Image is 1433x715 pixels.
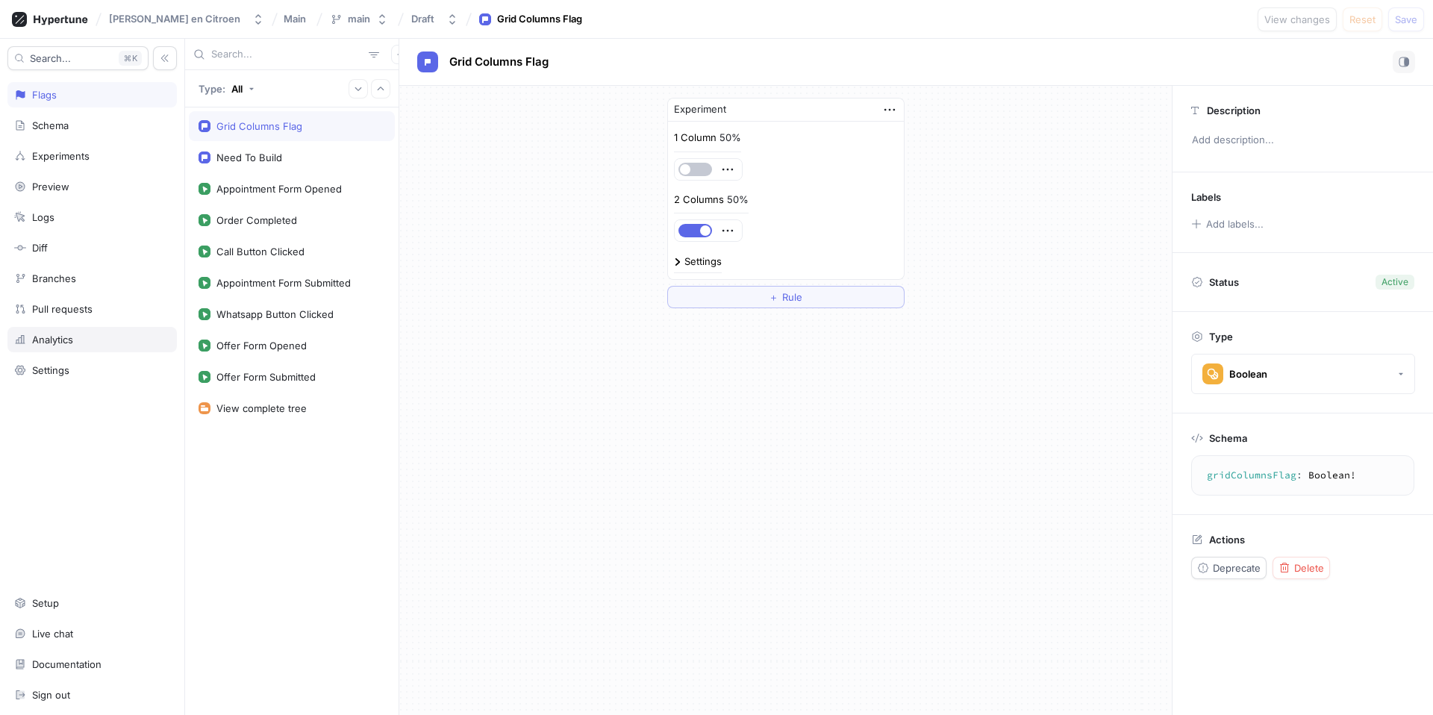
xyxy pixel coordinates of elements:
[216,152,282,163] div: Need To Build
[411,13,434,25] div: Draft
[32,181,69,193] div: Preview
[216,214,297,226] div: Order Completed
[216,120,302,132] div: Grid Columns Flag
[32,597,59,609] div: Setup
[769,293,778,302] span: ＋
[216,371,316,383] div: Offer Form Submitted
[674,131,716,146] p: 1 Column
[1209,331,1233,343] p: Type
[674,102,726,117] div: Experiment
[211,47,363,62] input: Search...
[32,211,54,223] div: Logs
[1191,354,1415,394] button: Boolean
[32,242,48,254] div: Diff
[1395,15,1417,24] span: Save
[119,51,142,66] div: K
[1343,7,1382,31] button: Reset
[674,193,724,207] p: 2 Columns
[324,7,394,31] button: main
[32,628,73,640] div: Live chat
[1209,432,1247,444] p: Schema
[349,79,368,99] button: Expand all
[30,54,71,63] span: Search...
[32,150,90,162] div: Experiments
[371,79,390,99] button: Collapse all
[7,652,177,677] a: Documentation
[216,402,307,414] div: View complete tree
[719,133,741,143] div: 50%
[1258,7,1337,31] button: View changes
[32,272,76,284] div: Branches
[32,303,93,315] div: Pull requests
[199,83,225,95] p: Type:
[32,658,102,670] div: Documentation
[1185,128,1420,153] p: Add description...
[32,89,57,101] div: Flags
[348,13,370,25] div: main
[1191,191,1221,203] p: Labels
[1349,15,1376,24] span: Reset
[109,13,240,25] div: [PERSON_NAME] en Citroen
[32,364,69,376] div: Settings
[216,340,307,352] div: Offer Form Opened
[231,83,243,95] div: All
[7,46,149,70] button: Search...K
[1294,563,1324,572] span: Delete
[1209,534,1245,546] p: Actions
[216,308,334,320] div: Whatsapp Button Clicked
[103,7,270,31] button: [PERSON_NAME] en Citroen
[1264,15,1330,24] span: View changes
[405,7,464,31] button: Draft
[32,334,73,346] div: Analytics
[1207,104,1261,116] p: Description
[1186,214,1268,234] button: Add labels...
[216,183,342,195] div: Appointment Form Opened
[1229,368,1267,381] div: Boolean
[216,277,351,289] div: Appointment Form Submitted
[284,13,306,24] span: Main
[193,75,260,102] button: Type: All
[449,56,549,68] span: Grid Columns Flag
[1213,563,1261,572] span: Deprecate
[216,246,305,257] div: Call Button Clicked
[1209,272,1239,293] p: Status
[782,293,802,302] span: Rule
[727,195,749,204] div: 50%
[684,257,722,266] div: Settings
[32,689,70,701] div: Sign out
[497,12,582,27] div: Grid Columns Flag
[1191,557,1267,579] button: Deprecate
[1198,462,1408,489] textarea: gridColumnsFlag: Boolean!
[1388,7,1424,31] button: Save
[1382,275,1408,289] div: Active
[32,119,69,131] div: Schema
[667,286,905,308] button: ＋Rule
[1273,557,1330,579] button: Delete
